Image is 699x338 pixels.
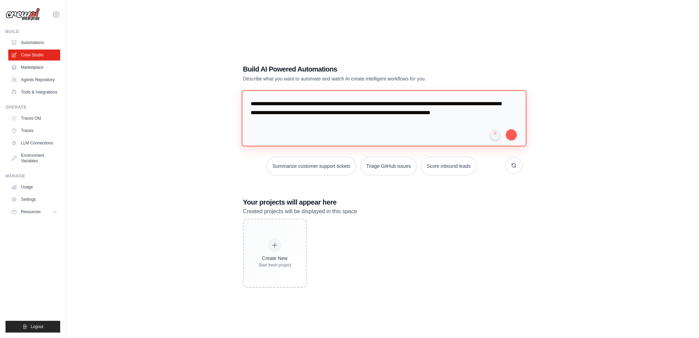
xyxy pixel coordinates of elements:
[243,75,474,82] p: Describe what you want to automate and watch AI create intelligent workflows for you
[8,50,60,61] a: Crew Studio
[243,64,474,74] h1: Build AI Powered Automations
[665,305,699,338] div: Widget chat
[8,182,60,193] a: Usage
[266,157,356,175] button: Summarize customer support tickets
[505,157,522,174] button: Get new suggestions
[8,37,60,48] a: Automations
[8,206,60,217] button: Resources
[259,262,291,268] div: Start fresh project
[6,105,60,110] div: Operate
[31,324,43,329] span: Logout
[8,74,60,85] a: Agents Repository
[21,209,41,215] span: Resources
[243,197,522,207] h3: Your projects will appear here
[8,113,60,124] a: Traces Old
[8,125,60,136] a: Traces
[6,173,60,179] div: Manage
[490,130,500,140] button: Click to speak your automation idea
[8,150,60,166] a: Environment Variables
[6,8,40,21] img: Logo
[421,157,477,175] button: Score inbound leads
[6,321,60,332] button: Logout
[259,255,291,262] div: Create New
[8,87,60,98] a: Tools & Integrations
[8,194,60,205] a: Settings
[8,62,60,73] a: Marketplace
[8,138,60,149] a: LLM Connections
[243,207,522,216] p: Created projects will be displayed in this space
[360,157,417,175] button: Triage GitHub issues
[6,29,60,34] div: Build
[665,305,699,338] iframe: Chat Widget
